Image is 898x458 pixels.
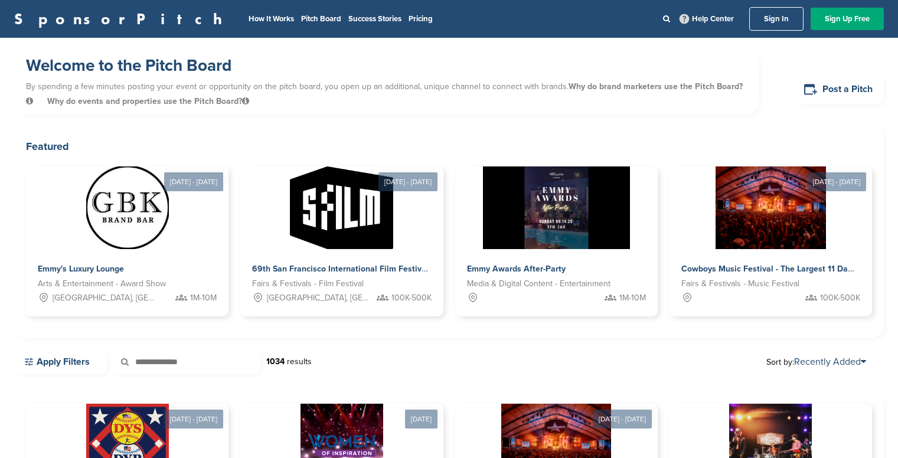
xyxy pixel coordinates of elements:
span: Sort by: [766,357,866,367]
div: [DATE] - [DATE] [807,172,866,191]
img: Sponsorpitch & [86,166,169,249]
span: 100K-500K [820,292,860,305]
span: Why do events and properties use the Pitch Board? [47,96,249,106]
span: 100K-500K [391,292,432,305]
a: SponsorPitch [14,11,230,27]
span: 69th San Francisco International Film Festival [252,264,429,274]
a: How It Works [249,14,294,24]
a: [DATE] - [DATE] Sponsorpitch & Cowboys Music Festival - The Largest 11 Day Music Festival in [GEO... [670,148,872,316]
strong: 1034 [266,356,285,367]
a: Pricing [409,14,433,24]
a: Success Stories [348,14,401,24]
a: Apply Filters [14,349,107,374]
span: 1M-10M [619,292,646,305]
a: [DATE] - [DATE] Sponsorpitch & Emmy's Luxury Lounge Arts & Entertainment - Award Show [GEOGRAPHIC... [26,148,228,316]
div: [DATE] - [DATE] [593,410,652,428]
div: [DATE] [405,410,437,428]
img: Sponsorpitch & [290,166,393,249]
a: Pitch Board [301,14,341,24]
span: [GEOGRAPHIC_DATA], [GEOGRAPHIC_DATA] [267,292,368,305]
div: [DATE] - [DATE] [378,172,437,191]
span: Fairs & Festivals - Film Festival [252,277,364,290]
h2: Featured [26,138,872,155]
div: [DATE] - [DATE] [164,410,223,428]
p: By spending a few minutes posting your event or opportunity on the pitch board, you open up an ad... [26,76,747,112]
span: Media & Digital Content - Entertainment [467,277,610,290]
a: Help Center [677,12,736,26]
a: Recently Added [794,356,866,368]
span: 1M-10M [190,292,217,305]
span: Fairs & Festivals - Music Festival [681,277,799,290]
span: results [287,356,312,367]
a: Sign In [749,7,804,31]
a: [DATE] - [DATE] Sponsorpitch & 69th San Francisco International Film Festival Fairs & Festivals -... [240,148,443,316]
span: Emmy's Luxury Lounge [38,264,124,274]
h1: Welcome to the Pitch Board [26,55,747,76]
span: [GEOGRAPHIC_DATA], [GEOGRAPHIC_DATA] [53,292,154,305]
a: Sign Up Free [811,8,884,30]
a: Post a Pitch [794,75,884,104]
div: [DATE] - [DATE] [164,172,223,191]
a: Sponsorpitch & Emmy Awards After-Party Media & Digital Content - Entertainment 1M-10M [455,166,658,316]
span: Emmy Awards After-Party [467,264,566,274]
span: Arts & Entertainment - Award Show [38,277,166,290]
img: Sponsorpitch & [483,166,630,249]
img: Sponsorpitch & [716,166,826,249]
